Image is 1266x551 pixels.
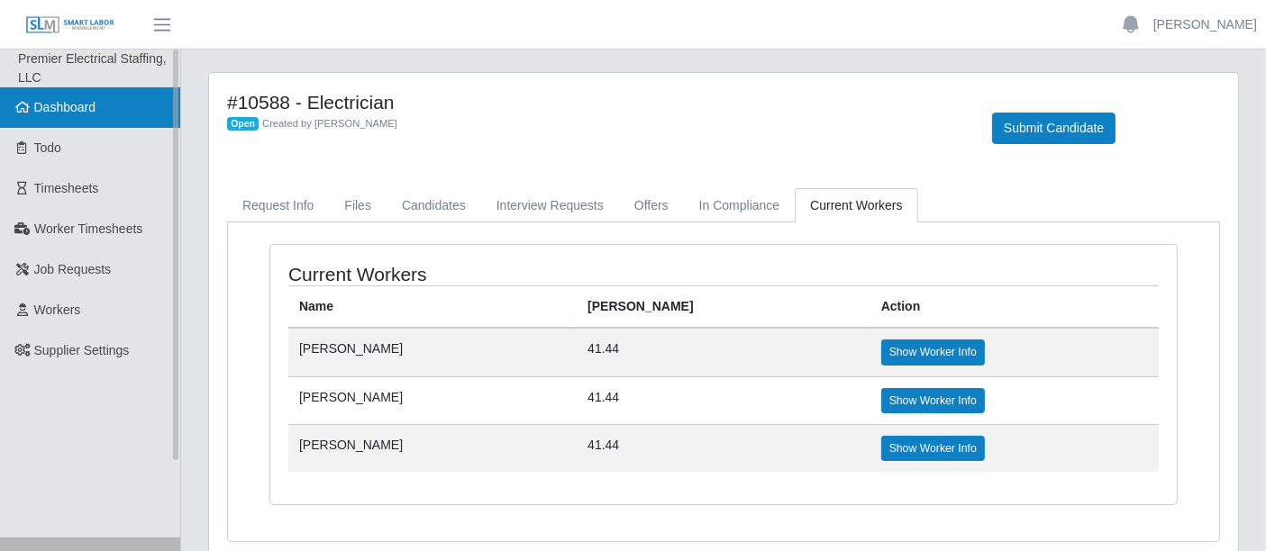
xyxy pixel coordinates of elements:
[1153,15,1257,34] a: [PERSON_NAME]
[329,188,387,223] a: Files
[577,424,870,472] td: 41.44
[387,188,481,223] a: Candidates
[870,286,1159,329] th: Action
[34,181,99,195] span: Timesheets
[34,100,96,114] span: Dashboard
[288,424,577,472] td: [PERSON_NAME]
[34,140,61,155] span: Todo
[288,376,577,424] td: [PERSON_NAME]
[34,221,142,236] span: Worker Timesheets
[795,188,917,223] a: Current Workers
[577,286,870,329] th: [PERSON_NAME]
[34,343,130,357] span: Supplier Settings
[619,188,684,223] a: Offers
[288,263,635,285] h4: Current Workers
[684,188,796,223] a: In Compliance
[288,328,577,376] td: [PERSON_NAME]
[25,15,115,35] img: SLM Logo
[34,303,81,317] span: Workers
[881,436,985,461] a: Show Worker Info
[481,188,619,223] a: Interview Requests
[227,117,259,131] span: Open
[227,188,329,223] a: Request Info
[881,339,985,365] a: Show Worker Info
[881,388,985,413] a: Show Worker Info
[577,328,870,376] td: 41.44
[262,118,397,129] span: Created by [PERSON_NAME]
[577,376,870,424] td: 41.44
[34,262,112,276] span: Job Requests
[227,91,965,113] h4: #10588 - Electrician
[288,286,577,329] th: Name
[18,51,167,85] span: Premier Electrical Staffing, LLC
[992,113,1116,144] button: Submit Candidate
